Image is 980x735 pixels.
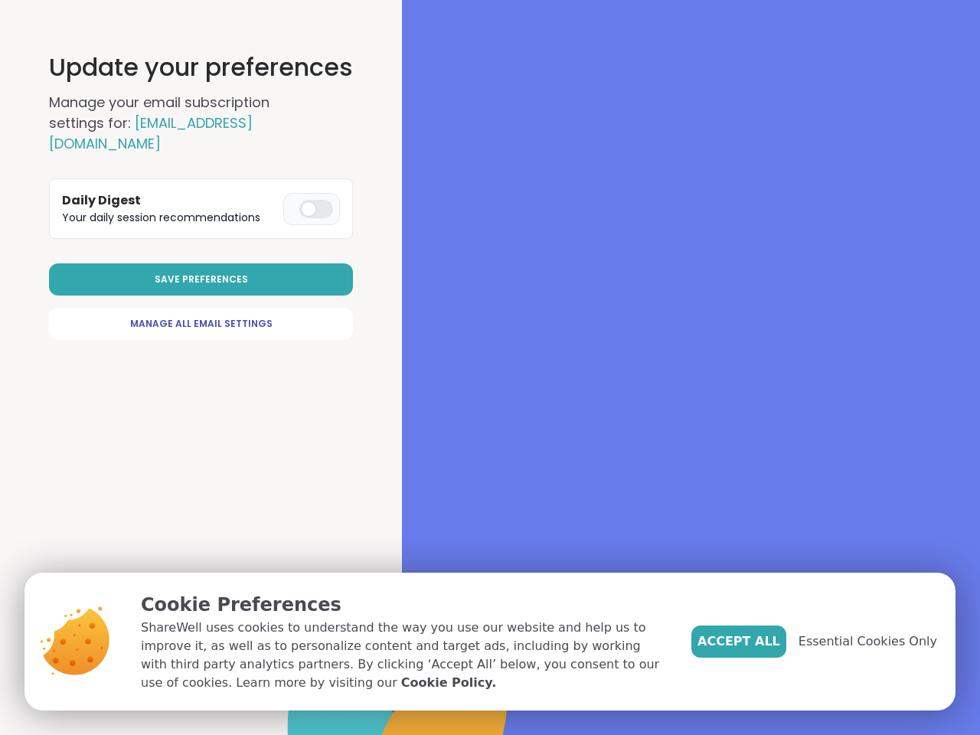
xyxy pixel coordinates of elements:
[155,273,248,286] span: Save Preferences
[141,619,667,692] p: ShareWell uses cookies to understand the way you use our website and help us to improve it, as we...
[799,632,937,651] span: Essential Cookies Only
[697,632,780,651] span: Accept All
[49,263,353,296] button: Save Preferences
[691,626,786,658] button: Accept All
[49,49,353,86] h1: Update your preferences
[62,210,277,226] p: Your daily session recommendations
[141,591,667,619] p: Cookie Preferences
[49,308,353,340] a: Manage All Email Settings
[49,113,253,153] span: [EMAIL_ADDRESS][DOMAIN_NAME]
[49,92,325,154] h2: Manage your email subscription settings for:
[130,317,273,331] span: Manage All Email Settings
[62,191,277,210] h3: Daily Digest
[401,674,496,692] a: Cookie Policy.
